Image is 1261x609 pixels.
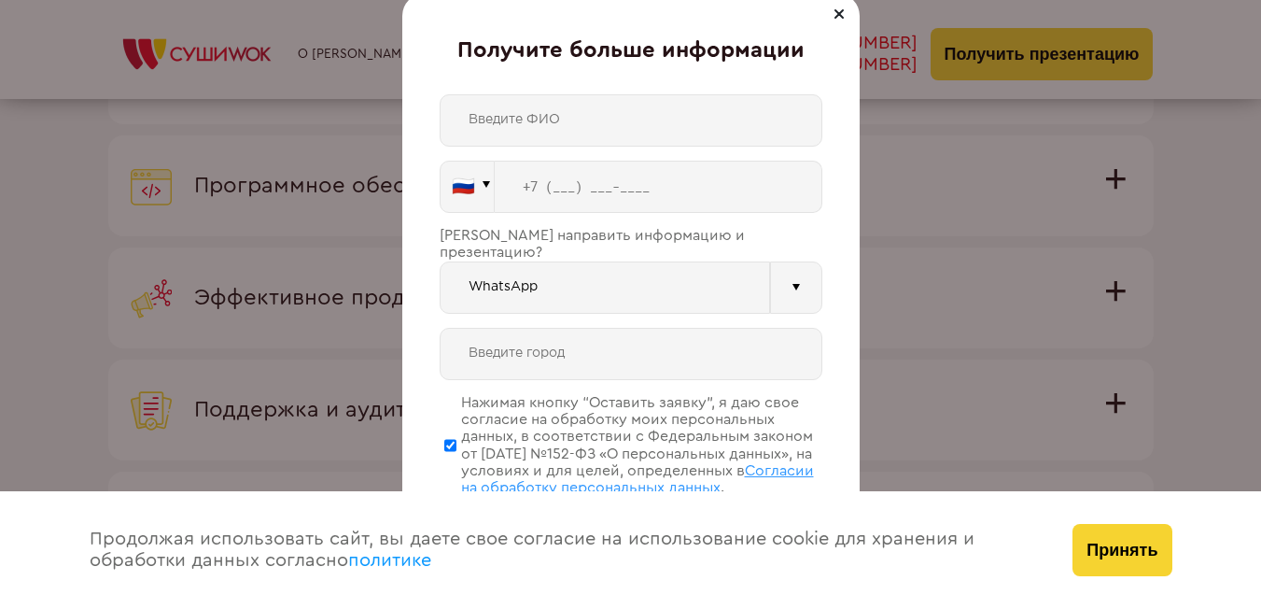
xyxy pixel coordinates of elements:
[440,161,495,213] button: 🇷🇺
[348,551,431,570] a: политике
[440,227,822,262] div: [PERSON_NAME] направить информацию и презентацию?
[440,38,822,64] div: Получите больше информации
[461,463,814,495] span: Согласии на обработку персональных данных
[440,328,822,380] input: Введите город
[461,394,822,497] div: Нажимая кнопку “Оставить заявку”, я даю свое согласие на обработку моих персональных данных, в со...
[71,491,1055,609] div: Продолжая использовать сайт, вы даете свое согласие на использование cookie для хранения и обрабо...
[495,161,822,213] input: +7 (___) ___-____
[440,94,822,147] input: Введите ФИО
[1072,524,1171,576] button: Принять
